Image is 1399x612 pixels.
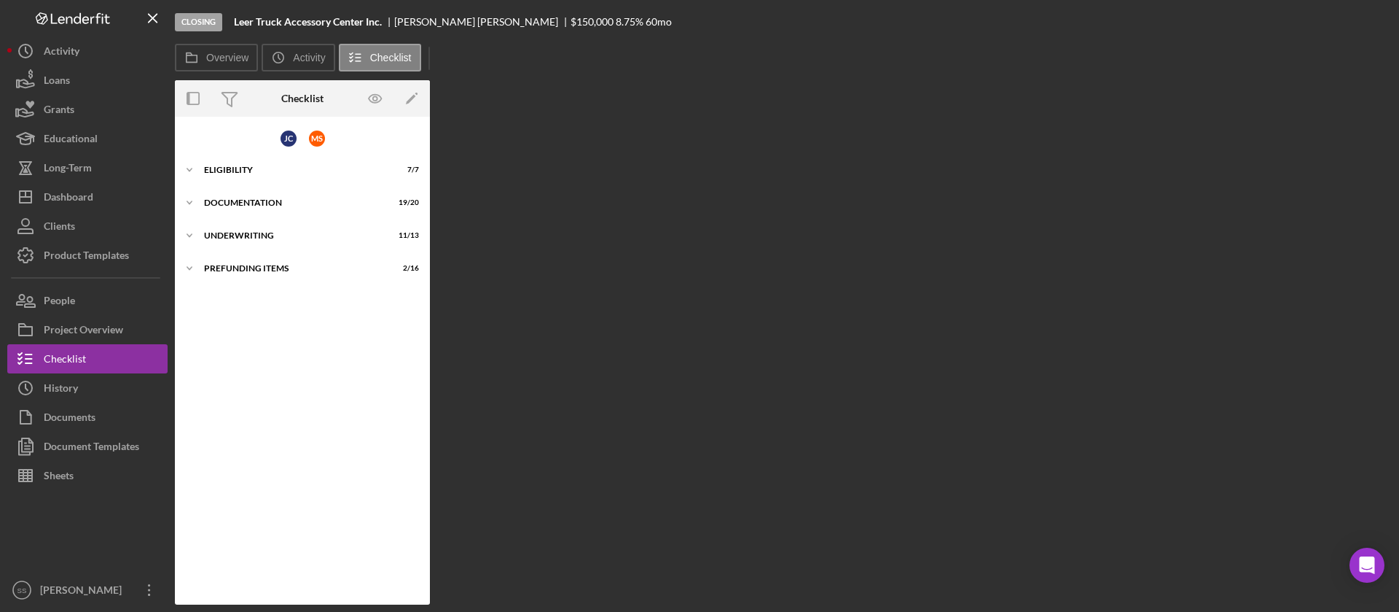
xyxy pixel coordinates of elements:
[394,16,571,28] div: [PERSON_NAME] [PERSON_NAME]
[175,44,258,71] button: Overview
[293,52,325,63] label: Activity
[44,124,98,157] div: Educational
[44,315,123,348] div: Project Overview
[175,13,222,31] div: Closing
[44,461,74,494] div: Sheets
[281,131,297,147] div: J C
[204,231,383,240] div: Underwriting
[206,52,248,63] label: Overview
[393,198,419,207] div: 19 / 20
[281,93,324,104] div: Checklist
[44,212,75,244] div: Clients
[7,461,168,490] button: Sheets
[44,66,70,98] div: Loans
[309,131,325,147] div: M S
[44,182,93,215] div: Dashboard
[393,166,419,174] div: 7 / 7
[7,432,168,461] button: Document Templates
[646,16,672,28] div: 60 mo
[44,153,92,186] div: Long-Term
[7,373,168,403] button: History
[7,95,168,124] button: Grants
[44,95,74,128] div: Grants
[36,576,131,608] div: [PERSON_NAME]
[370,52,412,63] label: Checklist
[7,241,168,270] button: Product Templates
[234,16,382,28] b: Leer Truck Accessory Center Inc.
[44,373,78,406] div: History
[393,231,419,240] div: 11 / 13
[7,153,168,182] button: Long-Term
[7,403,168,432] button: Documents
[7,344,168,373] button: Checklist
[7,36,168,66] button: Activity
[7,212,168,241] button: Clients
[616,16,643,28] div: 8.75 %
[44,344,86,377] div: Checklist
[262,44,334,71] button: Activity
[7,576,168,605] button: SS[PERSON_NAME]
[7,66,168,95] button: Loans
[44,286,75,319] div: People
[7,286,168,315] button: People
[7,182,168,212] button: Dashboard
[7,315,168,344] button: Project Overview
[7,124,168,153] button: Educational
[204,198,383,207] div: Documentation
[44,403,95,435] div: Documents
[339,44,421,71] button: Checklist
[17,586,27,594] text: SS
[571,15,614,28] span: $150,000
[204,264,383,273] div: Prefunding Items
[393,264,419,273] div: 2 / 16
[44,36,79,69] div: Activity
[44,432,139,465] div: Document Templates
[1349,548,1384,583] div: Open Intercom Messenger
[204,166,383,174] div: Eligibility
[44,241,129,274] div: Product Templates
